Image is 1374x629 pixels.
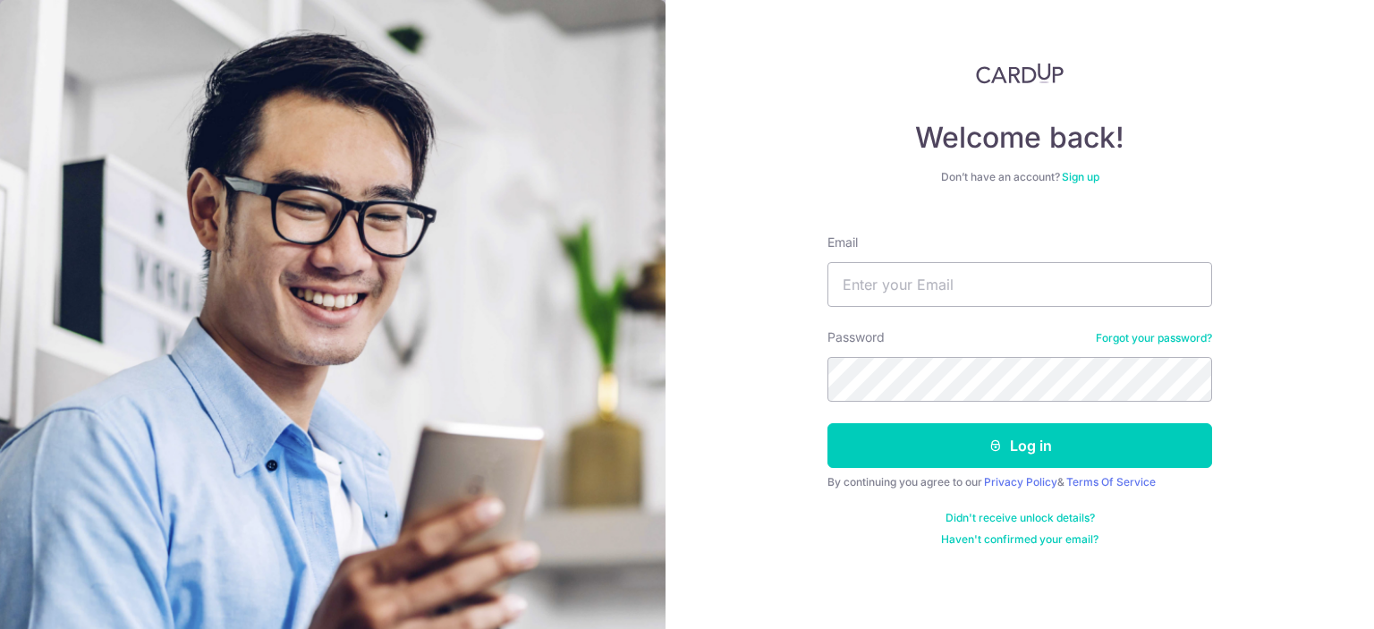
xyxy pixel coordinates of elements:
[941,532,1098,547] a: Haven't confirmed your email?
[827,423,1212,468] button: Log in
[827,475,1212,489] div: By continuing you agree to our &
[1066,475,1156,489] a: Terms Of Service
[827,262,1212,307] input: Enter your Email
[976,63,1064,84] img: CardUp Logo
[827,328,885,346] label: Password
[827,234,858,251] label: Email
[984,475,1057,489] a: Privacy Policy
[827,120,1212,156] h4: Welcome back!
[946,511,1095,525] a: Didn't receive unlock details?
[827,170,1212,184] div: Don’t have an account?
[1096,331,1212,345] a: Forgot your password?
[1062,170,1099,183] a: Sign up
